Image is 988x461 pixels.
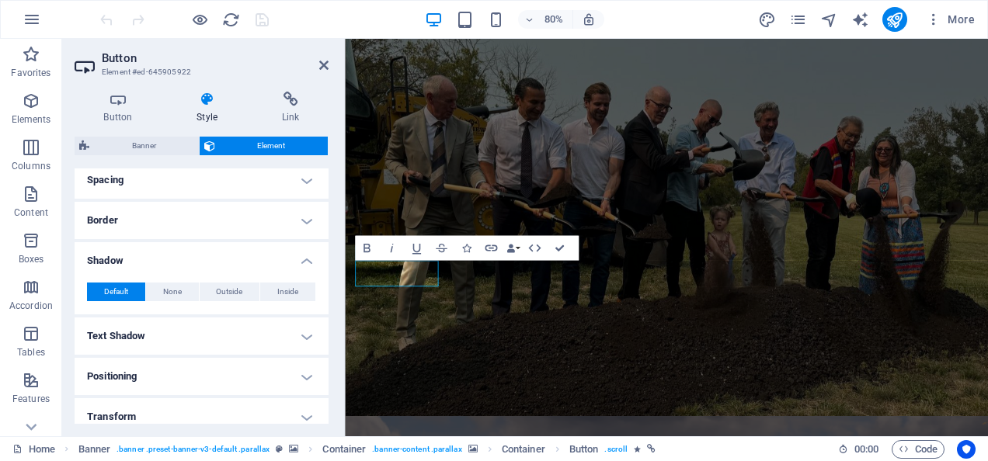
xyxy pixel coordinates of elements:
h4: Style [168,92,253,124]
i: On resize automatically adjust zoom level to fit chosen device. [582,12,596,26]
p: Accordion [9,300,53,312]
button: Banner [75,137,199,155]
h6: Session time [838,440,879,459]
button: Usercentrics [957,440,976,459]
button: navigator [820,10,839,29]
i: Pages (Ctrl+Alt+S) [789,11,807,29]
span: . scroll [604,440,628,459]
span: Click to select. Double-click to edit [569,440,599,459]
i: AI Writer [851,11,869,29]
button: pages [789,10,808,29]
button: reload [221,10,240,29]
nav: breadcrumb [78,440,656,459]
p: Content [14,206,48,219]
i: Navigator [820,11,838,29]
button: Inside [260,282,315,301]
i: This element is linked [647,445,656,453]
span: : [865,443,868,455]
p: Boxes [19,253,44,265]
span: Element [220,137,324,155]
i: This element contains a background [468,445,478,453]
button: Outside [200,282,260,301]
span: More [926,12,975,27]
p: Columns [12,160,50,172]
button: Icons [454,236,478,261]
h4: Link [252,92,329,124]
i: Reload page [222,11,240,29]
button: Confirm (Ctrl+⏎) [548,236,571,261]
span: Click to select. Double-click to edit [78,440,111,459]
button: 80% [518,10,573,29]
p: Tables [17,346,45,359]
button: Strikethrough [430,236,453,261]
button: Link [479,236,503,261]
span: Banner [94,137,194,155]
h2: Button [102,51,329,65]
button: Code [892,440,945,459]
p: Elements [12,113,51,126]
button: design [758,10,777,29]
h6: 80% [541,10,566,29]
h4: Spacing [75,161,329,199]
h4: Border [75,202,329,239]
span: Click to select. Double-click to edit [322,440,366,459]
span: None [163,282,182,301]
span: 00 00 [854,440,878,459]
i: Publish [885,11,903,29]
button: Bold (Ctrl+B) [355,236,378,261]
p: Features [12,393,50,405]
span: Outside [216,282,242,301]
i: This element is a customizable preset [276,445,283,453]
button: None [146,282,199,301]
button: HTML [523,236,546,261]
a: Click to cancel selection. Double-click to open Pages [12,440,55,459]
button: Italic (Ctrl+I) [380,236,403,261]
i: This element contains a background [289,445,298,453]
h4: Shadow [75,242,329,270]
button: publish [882,7,907,32]
h4: Button [75,92,168,124]
span: Code [899,440,938,459]
span: Inside [277,282,298,301]
button: Data Bindings [504,236,521,261]
span: Default [104,282,128,301]
span: Click to select. Double-click to edit [502,440,545,459]
i: Design (Ctrl+Alt+Y) [758,11,776,29]
span: . banner .preset-banner-v3-default .parallax [117,440,270,459]
span: . banner-content .parallax [372,440,461,459]
h4: Transform [75,398,329,435]
button: Default [87,282,145,301]
button: More [920,7,981,32]
button: text_generator [851,10,870,29]
i: Element contains an animation [634,445,641,453]
button: Click here to leave preview mode and continue editing [190,10,209,29]
button: Underline (Ctrl+U) [405,236,428,261]
p: Favorites [11,67,50,79]
h4: Positioning [75,358,329,395]
button: Element [200,137,329,155]
h4: Text Shadow [75,317,329,355]
h3: Element #ed-645905922 [102,65,297,79]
